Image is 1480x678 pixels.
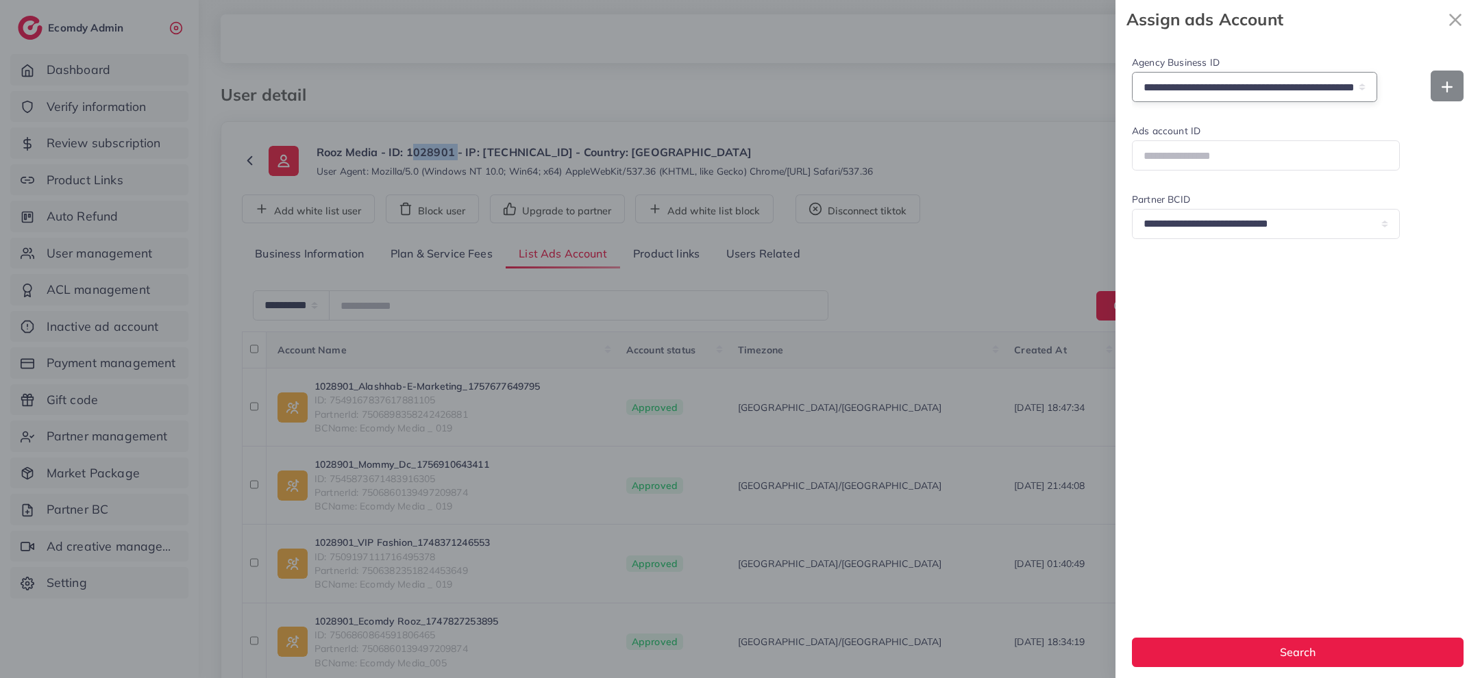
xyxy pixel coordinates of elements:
span: Search [1280,645,1316,659]
button: Close [1442,5,1469,34]
label: Agency Business ID [1132,55,1377,69]
label: Ads account ID [1132,124,1400,138]
strong: Assign ads Account [1126,8,1442,32]
svg: x [1442,6,1469,34]
img: Add new [1442,81,1453,92]
button: Search [1132,638,1464,667]
label: Partner BCID [1132,192,1400,206]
